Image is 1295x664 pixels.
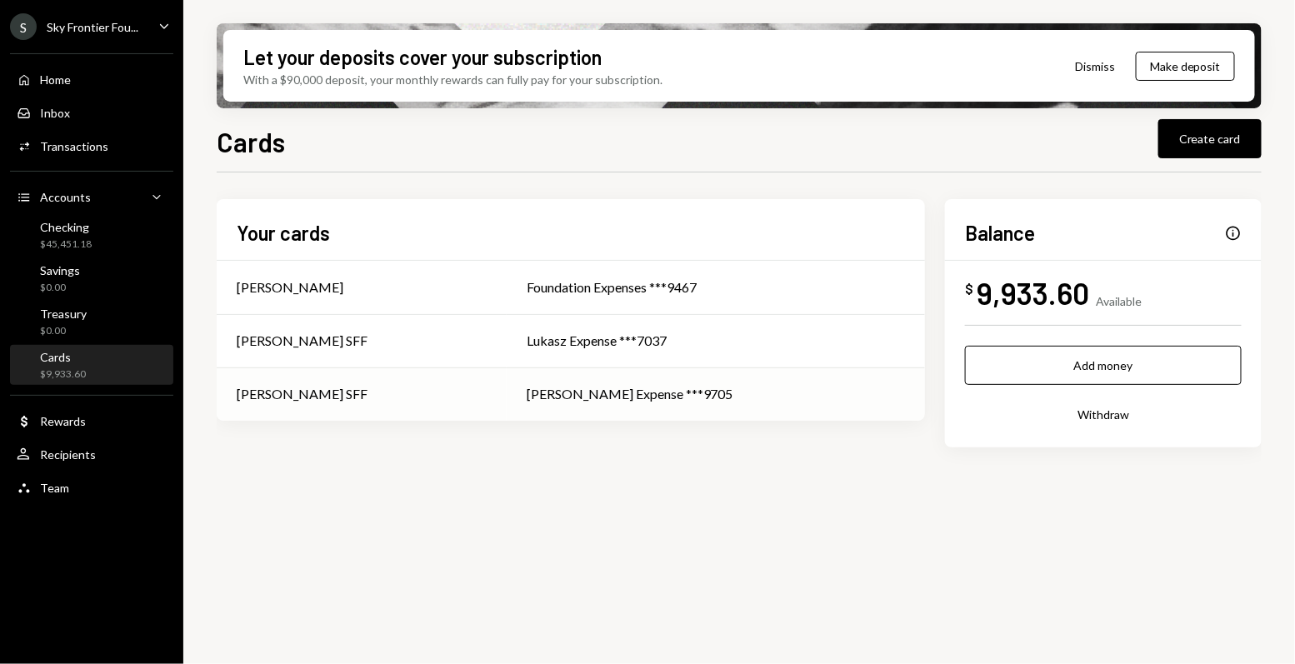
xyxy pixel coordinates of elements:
[40,307,87,321] div: Treasury
[40,72,71,87] div: Home
[40,263,80,277] div: Savings
[527,384,905,404] div: [PERSON_NAME] Expense ***9705
[10,215,173,255] a: Checking$45,451.18
[10,182,173,212] a: Accounts
[10,439,173,469] a: Recipients
[10,258,173,298] a: Savings$0.00
[965,395,1242,434] button: Withdraw
[977,274,1089,312] div: 9,933.60
[1096,294,1142,308] div: Available
[40,190,91,204] div: Accounts
[237,331,367,351] div: [PERSON_NAME] SFF
[40,139,108,153] div: Transactions
[10,345,173,385] a: Cards$9,933.60
[40,324,87,338] div: $0.00
[1158,119,1262,158] button: Create card
[40,220,92,234] div: Checking
[10,97,173,127] a: Inbox
[1054,47,1136,86] button: Dismiss
[10,64,173,94] a: Home
[237,384,367,404] div: [PERSON_NAME] SFF
[40,281,80,295] div: $0.00
[237,277,343,297] div: [PERSON_NAME]
[40,447,96,462] div: Recipients
[243,71,662,88] div: With a $90,000 deposit, your monthly rewards can fully pay for your subscription.
[10,13,37,40] div: S
[527,277,905,297] div: Foundation Expenses ***9467
[40,106,70,120] div: Inbox
[47,20,138,34] div: Sky Frontier Fou...
[40,481,69,495] div: Team
[237,219,330,247] h2: Your cards
[10,472,173,502] a: Team
[965,346,1242,385] button: Add money
[40,414,86,428] div: Rewards
[217,125,285,158] h1: Cards
[527,331,905,351] div: Lukasz Expense ***7037
[10,302,173,342] a: Treasury$0.00
[10,406,173,436] a: Rewards
[243,43,602,71] div: Let your deposits cover your subscription
[40,350,86,364] div: Cards
[10,131,173,161] a: Transactions
[1136,52,1235,81] button: Make deposit
[40,367,86,382] div: $9,933.60
[965,281,973,297] div: $
[965,219,1035,247] h2: Balance
[40,237,92,252] div: $45,451.18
